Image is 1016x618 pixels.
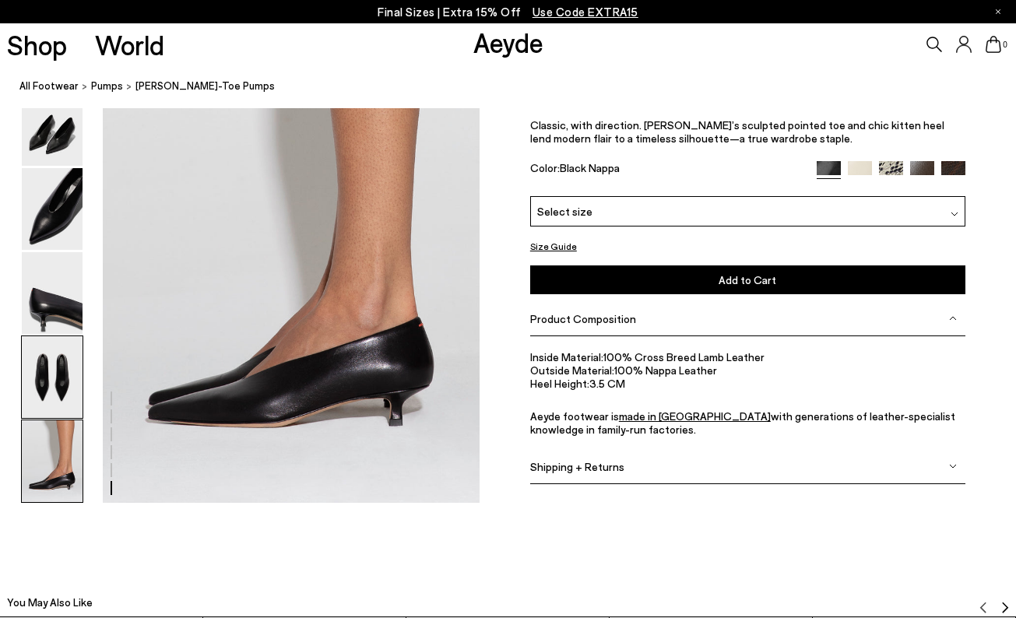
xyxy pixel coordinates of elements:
span: [PERSON_NAME]-Toe Pumps [135,78,275,94]
a: All Footwear [19,78,79,94]
button: Previous slide [977,590,990,613]
button: Size Guide [530,236,577,255]
img: svg%3E [949,462,957,470]
img: svg%3E [951,210,958,218]
img: svg%3E [999,602,1011,614]
nav: breadcrumb [19,65,1016,108]
img: svg%3E [949,314,957,322]
li: 100% Cross Breed Lamb Leather [530,349,965,363]
p: Final Sizes | Extra 15% Off [378,2,638,22]
a: 0 [986,36,1001,53]
span: Shipping + Returns [530,459,624,472]
a: Shop [7,31,67,58]
span: Outside Material: [530,363,614,376]
img: Clara Pointed-Toe Pumps - Image 3 [22,168,83,250]
p: Classic, with direction. [PERSON_NAME]’s sculpted pointed toe and chic kitten heel lend modern fl... [530,118,965,144]
span: with generations of leather-specialist knowledge in family-run factories. [530,409,955,436]
span: Black Nappa [560,161,620,174]
span: Heel Height: [530,376,589,389]
img: Clara Pointed-Toe Pumps - Image 5 [22,336,83,418]
img: Clara Pointed-Toe Pumps - Image 6 [22,420,83,502]
div: Color: [530,161,803,179]
button: Next slide [999,590,1011,613]
a: Pumps [91,78,123,94]
span: Inside Material: [530,349,603,363]
a: made in [GEOGRAPHIC_DATA] [619,409,771,423]
span: Aeyde footwear is [530,409,619,423]
span: Add to Cart [719,273,776,286]
span: 0 [1001,40,1009,49]
img: svg%3E [977,602,990,614]
a: World [95,31,164,58]
span: Select size [537,203,592,219]
img: Clara Pointed-Toe Pumps - Image 2 [22,84,83,166]
span: Product Composition [530,311,636,325]
a: Aeyde [473,26,543,58]
span: Navigate to /collections/ss25-final-sizes [533,5,638,19]
img: Clara Pointed-Toe Pumps - Image 4 [22,252,83,334]
li: 100% Nappa Leather [530,363,965,376]
h2: You May Also Like [7,595,93,610]
span: Pumps [91,79,123,92]
li: 3.5 CM [530,376,965,389]
button: Add to Cart [530,265,965,294]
